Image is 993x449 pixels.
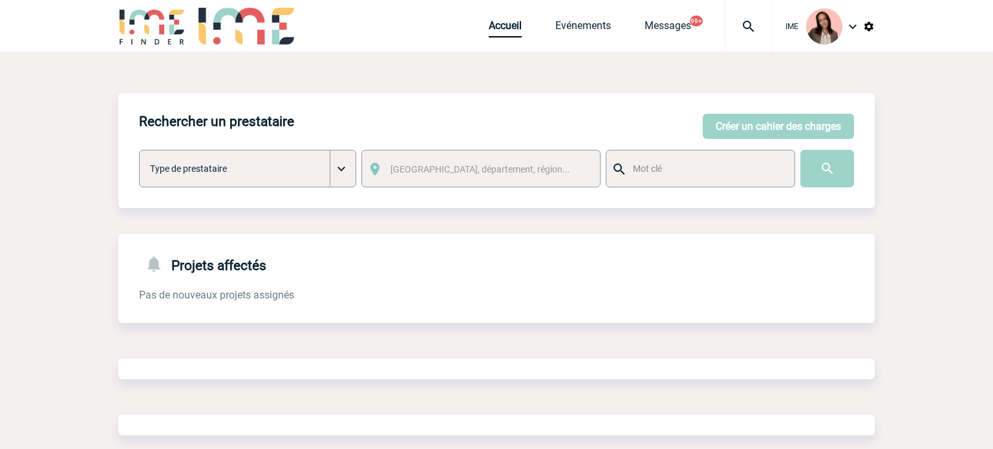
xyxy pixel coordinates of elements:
[806,8,842,45] img: 94396-3.png
[690,16,703,26] button: 99+
[118,8,186,45] img: IME-Finder
[555,19,611,37] a: Evénements
[645,19,691,37] a: Messages
[139,114,294,129] h4: Rechercher un prestataire
[489,19,522,37] a: Accueil
[800,150,854,187] input: Submit
[139,289,294,301] span: Pas de nouveaux projets assignés
[390,164,570,174] span: [GEOGRAPHIC_DATA], département, région...
[144,255,171,273] img: notifications-24-px-g.png
[785,22,798,31] span: IME
[139,255,266,273] h4: Projets affectés
[630,160,783,177] input: Mot clé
